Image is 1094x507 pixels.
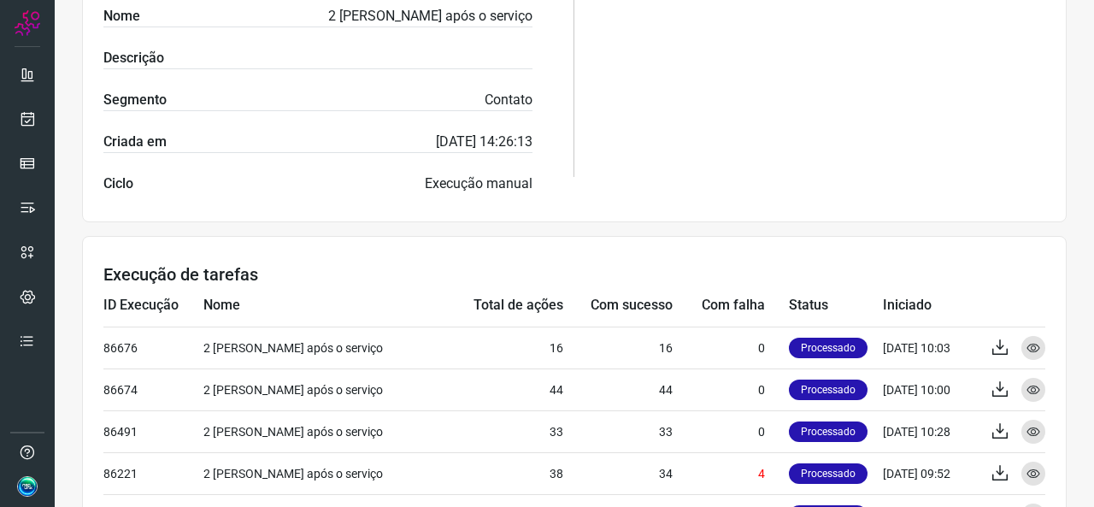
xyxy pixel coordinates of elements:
p: Execução manual [425,174,532,194]
td: 86674 [103,368,203,410]
label: Segmento [103,90,167,110]
td: Nome [203,285,443,327]
td: 16 [563,327,673,368]
p: Processado [789,338,868,358]
td: 86676 [103,327,203,368]
td: 33 [563,410,673,452]
p: Processado [789,380,868,400]
label: Nome [103,6,140,27]
td: 33 [444,410,563,452]
label: Criada em [103,132,167,152]
td: 16 [444,327,563,368]
p: Processado [789,463,868,484]
td: [DATE] 09:52 [883,452,977,494]
td: 4 [673,452,789,494]
img: Logo [15,10,40,36]
td: Iniciado [883,285,977,327]
td: 38 [444,452,563,494]
td: 2 [PERSON_NAME] após o serviço [203,368,443,410]
td: Com sucesso [563,285,673,327]
td: ID Execução [103,285,203,327]
td: [DATE] 10:28 [883,410,977,452]
td: Total de ações [444,285,563,327]
td: 2 [PERSON_NAME] após o serviço [203,452,443,494]
td: 86491 [103,410,203,452]
td: 0 [673,410,789,452]
td: 0 [673,368,789,410]
p: Contato [485,90,532,110]
label: Ciclo [103,174,133,194]
td: 34 [563,452,673,494]
h3: Execução de tarefas [103,264,1045,285]
td: [DATE] 10:00 [883,368,977,410]
label: Descrição [103,48,164,68]
p: [DATE] 14:26:13 [436,132,532,152]
p: Processado [789,422,868,442]
td: [DATE] 10:03 [883,327,977,368]
p: 2 [PERSON_NAME] após o serviço [328,6,532,27]
td: Com falha [673,285,789,327]
td: 0 [673,327,789,368]
td: 2 [PERSON_NAME] após o serviço [203,410,443,452]
td: Status [789,285,883,327]
td: 86221 [103,452,203,494]
td: 2 [PERSON_NAME] após o serviço [203,327,443,368]
td: 44 [563,368,673,410]
img: b169ae883a764c14770e775416c273a7.jpg [17,476,38,497]
td: 44 [444,368,563,410]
